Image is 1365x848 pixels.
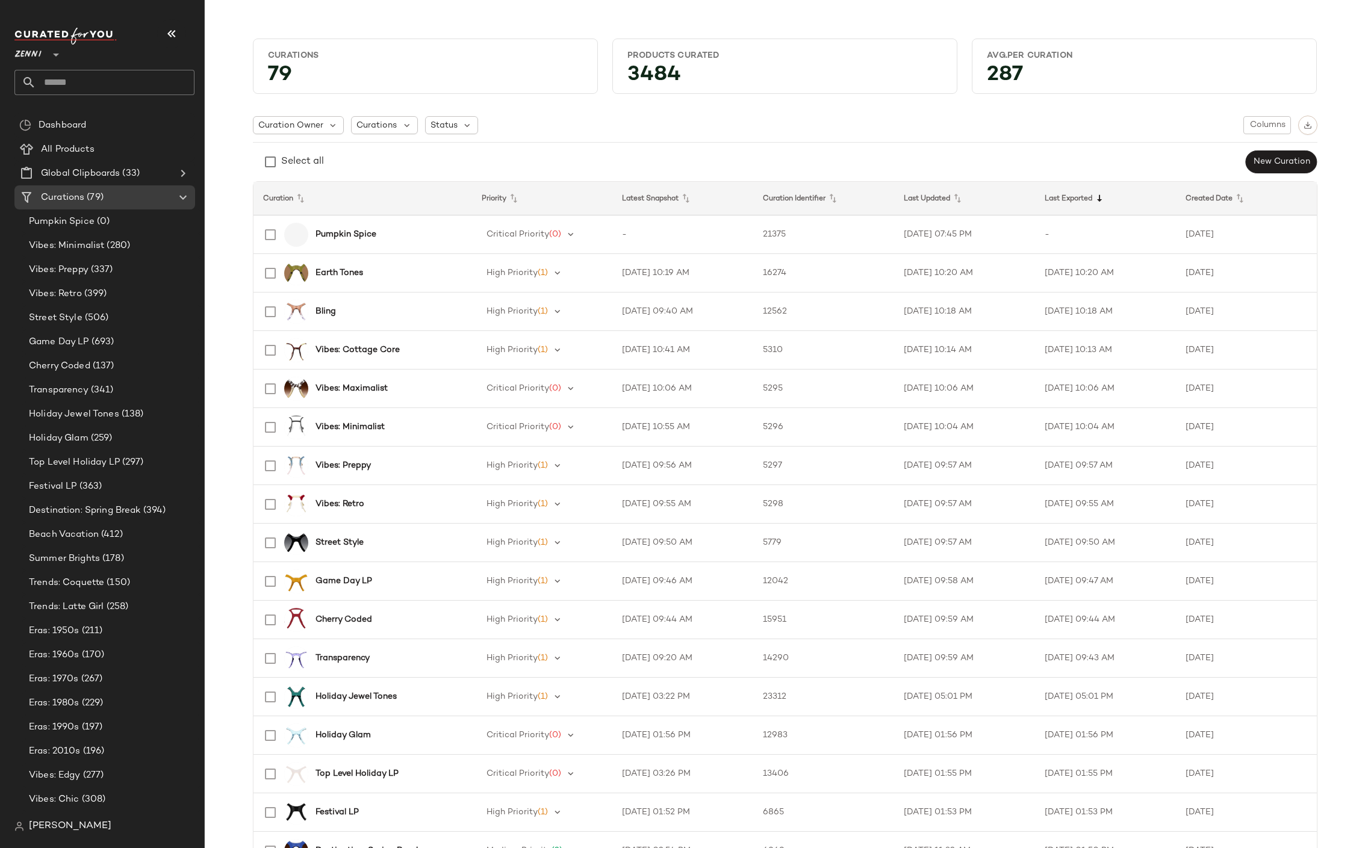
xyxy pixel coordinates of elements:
[431,119,458,132] span: Status
[977,66,1311,88] div: 287
[472,182,613,215] th: Priority
[753,408,894,447] td: 5296
[894,524,1035,562] td: [DATE] 09:57 AM
[894,639,1035,678] td: [DATE] 09:59 AM
[1176,639,1317,678] td: [DATE]
[612,408,753,447] td: [DATE] 10:55 AM
[79,624,103,638] span: (211)
[1243,116,1290,134] button: Columns
[753,678,894,716] td: 23312
[487,307,538,316] span: High Priority
[29,480,77,494] span: Festival LP
[79,793,106,806] span: (308)
[894,370,1035,408] td: [DATE] 10:06 AM
[82,287,107,301] span: (399)
[753,254,894,292] td: 16274
[549,731,561,740] span: (0)
[1035,562,1176,601] td: [DATE] 09:47 AM
[316,652,370,664] b: Transparency
[1035,408,1176,447] td: [DATE] 10:04 AM
[538,654,548,663] span: (1)
[487,654,538,663] span: High Priority
[104,600,129,614] span: (258)
[487,422,549,432] span: Critical Priority
[81,769,104,782] span: (277)
[104,239,130,253] span: (280)
[753,485,894,524] td: 5298
[612,370,753,408] td: [DATE] 10:06 AM
[1176,716,1317,755] td: [DATE]
[1035,215,1176,254] td: -
[29,552,100,566] span: Summer Brights
[82,311,109,325] span: (506)
[753,524,894,562] td: 5779
[284,569,308,593] img: 2045522-eyeglasses-front-view.jpg
[1245,150,1317,173] button: New Curation
[487,692,538,701] span: High Priority
[538,500,548,509] span: (1)
[79,696,104,710] span: (229)
[316,690,397,703] b: Holiday Jewel Tones
[41,167,120,181] span: Global Clipboards
[1176,408,1317,447] td: [DATE]
[894,755,1035,793] td: [DATE] 01:55 PM
[894,716,1035,755] td: [DATE] 01:56 PM
[316,382,388,395] b: Vibes: Maximalist
[487,500,538,509] span: High Priority
[1035,755,1176,793] td: [DATE] 01:55 PM
[894,562,1035,601] td: [DATE] 09:58 AM
[1252,157,1310,167] span: New Curation
[1176,331,1317,370] td: [DATE]
[29,720,79,734] span: Eras: 1990s
[284,338,308,362] img: 7837725-eyeglasses-front-view.jpg
[77,480,102,494] span: (363)
[487,731,549,740] span: Critical Priority
[1176,254,1317,292] td: [DATE]
[29,287,82,301] span: Vibes: Retro
[19,119,31,131] img: svg%3e
[79,648,105,662] span: (170)
[356,119,397,132] span: Curations
[753,370,894,408] td: 5295
[29,311,82,325] span: Street Style
[538,577,548,586] span: (1)
[753,331,894,370] td: 5310
[89,263,113,277] span: (337)
[1035,292,1176,331] td: [DATE] 10:18 AM
[29,432,89,445] span: Holiday Glam
[612,601,753,639] td: [DATE] 09:44 AM
[120,456,144,469] span: (297)
[1035,601,1176,639] td: [DATE] 09:44 AM
[1035,485,1176,524] td: [DATE] 09:55 AM
[1176,562,1317,601] td: [DATE]
[538,307,548,316] span: (1)
[1176,292,1317,331] td: [DATE]
[487,808,538,817] span: High Priority
[41,191,84,205] span: Curations
[753,447,894,485] td: 5297
[987,50,1302,61] div: Avg.per Curation
[549,384,561,393] span: (0)
[284,646,308,670] img: 2020117-eyeglasses-front-view.jpg
[487,345,538,354] span: High Priority
[119,407,144,421] span: (138)
[14,41,42,63] span: Zenni
[1035,447,1176,485] td: [DATE] 09:57 AM
[894,292,1035,331] td: [DATE] 10:18 AM
[1035,639,1176,678] td: [DATE] 09:43 AM
[281,155,324,169] div: Select all
[29,793,79,806] span: Vibes: Chic
[29,696,79,710] span: Eras: 1980s
[1035,182,1176,215] th: Last Exported
[284,608,308,632] img: 1210218-eyeglasses-front-view.jpg
[894,793,1035,832] td: [DATE] 01:53 PM
[1035,254,1176,292] td: [DATE] 10:20 AM
[1176,370,1317,408] td: [DATE]
[316,344,400,356] b: Vibes: Cottage Core
[284,492,308,516] img: 195418-eyeglasses-front-view.jpg
[258,119,323,132] span: Curation Owner
[894,182,1035,215] th: Last Updated
[612,447,753,485] td: [DATE] 09:56 AM
[1176,601,1317,639] td: [DATE]
[284,723,308,747] img: 4446216-eyeglasses-front-view.jpg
